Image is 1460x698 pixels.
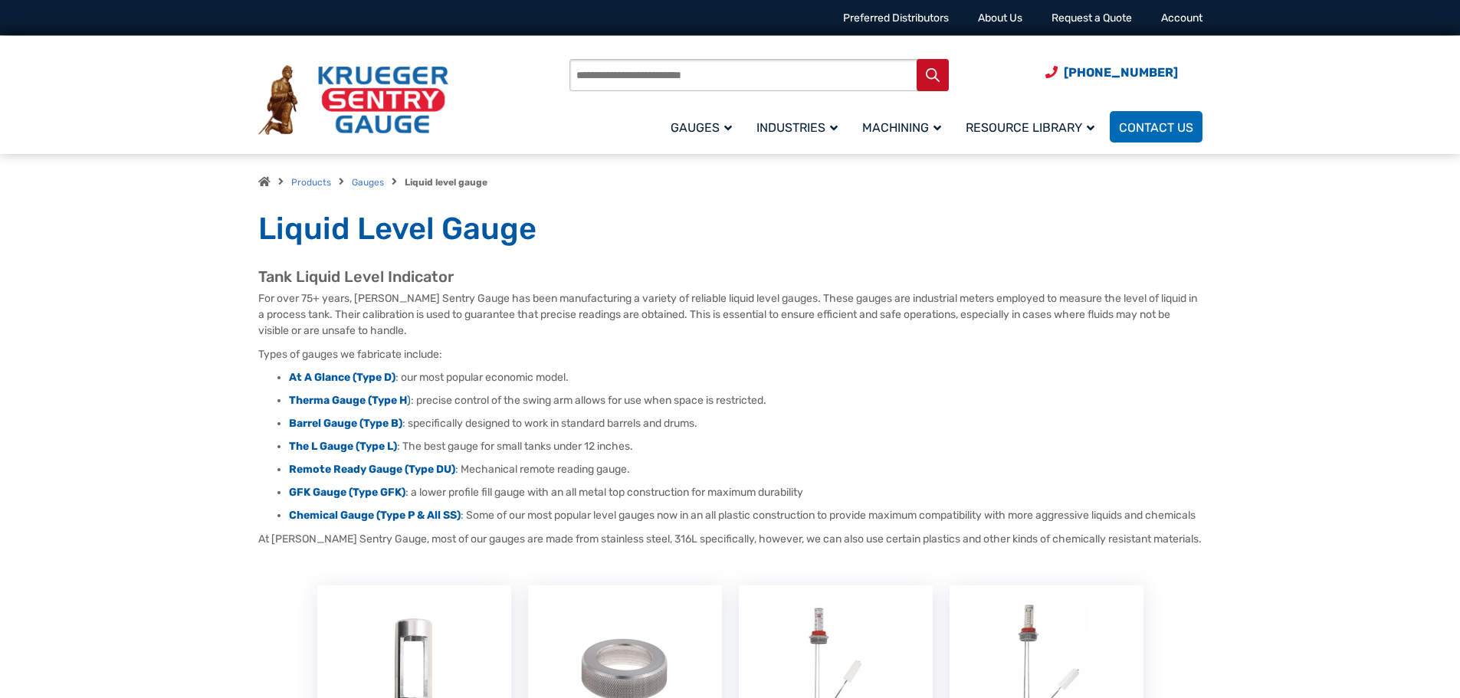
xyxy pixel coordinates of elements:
[291,177,331,188] a: Products
[258,210,1202,248] h1: Liquid Level Gauge
[862,120,941,135] span: Machining
[289,417,402,430] a: Barrel Gauge (Type B)
[289,485,1202,500] li: : a lower profile fill gauge with an all metal top construction for maximum durability
[1110,111,1202,143] a: Contact Us
[258,346,1202,362] p: Types of gauges we fabricate include:
[289,486,405,499] a: GFK Gauge (Type GFK)
[289,463,455,476] a: Remote Ready Gauge (Type DU)
[756,120,838,135] span: Industries
[405,177,487,188] strong: Liquid level gauge
[1052,11,1132,25] a: Request a Quote
[289,394,407,407] strong: Therma Gauge (Type H
[1064,65,1178,80] span: [PHONE_NUMBER]
[258,267,1202,287] h2: Tank Liquid Level Indicator
[1161,11,1202,25] a: Account
[661,109,747,145] a: Gauges
[853,109,956,145] a: Machining
[258,290,1202,339] p: For over 75+ years, [PERSON_NAME] Sentry Gauge has been manufacturing a variety of reliable liqui...
[978,11,1022,25] a: About Us
[289,440,397,453] a: The L Gauge (Type L)
[258,531,1202,547] p: At [PERSON_NAME] Sentry Gauge, most of our gauges are made from stainless steel, 316L specificall...
[289,439,1202,454] li: : The best gauge for small tanks under 12 inches.
[1119,120,1193,135] span: Contact Us
[289,371,395,384] a: At A Glance (Type D)
[843,11,949,25] a: Preferred Distributors
[289,393,1202,408] li: : precise control of the swing arm allows for use when space is restricted.
[671,120,732,135] span: Gauges
[956,109,1110,145] a: Resource Library
[1045,63,1178,82] a: Phone Number (920) 434-8860
[289,416,1202,431] li: : specifically designed to work in standard barrels and drums.
[352,177,384,188] a: Gauges
[289,394,411,407] a: Therma Gauge (Type H)
[289,509,461,522] a: Chemical Gauge (Type P & All SS)
[289,508,1202,523] li: : Some of our most popular level gauges now in an all plastic construction to provide maximum com...
[258,65,448,136] img: Krueger Sentry Gauge
[289,370,1202,385] li: : our most popular economic model.
[747,109,853,145] a: Industries
[289,462,1202,477] li: : Mechanical remote reading gauge.
[966,120,1094,135] span: Resource Library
